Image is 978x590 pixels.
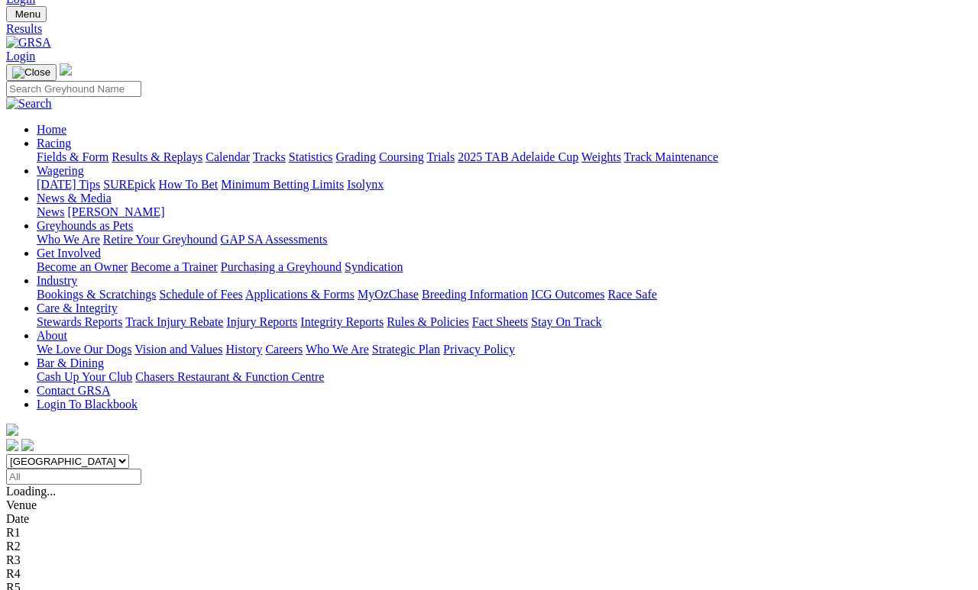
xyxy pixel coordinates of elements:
img: GRSA [6,36,51,50]
a: Results [6,22,972,36]
a: Track Maintenance [624,150,718,163]
div: Date [6,512,972,526]
a: Tracks [253,150,286,163]
div: Industry [37,288,972,301]
div: Venue [6,498,972,512]
img: logo-grsa-white.png [6,424,18,436]
a: Schedule of Fees [159,288,242,301]
a: Minimum Betting Limits [221,178,344,191]
a: News & Media [37,192,112,205]
a: Results & Replays [112,150,202,163]
div: News & Media [37,205,972,219]
a: Fact Sheets [472,315,528,328]
a: Syndication [345,260,403,273]
a: News [37,205,64,218]
div: Get Involved [37,260,972,274]
a: Who We Are [306,343,369,356]
span: Menu [15,8,40,20]
a: Fields & Form [37,150,108,163]
a: Strategic Plan [372,343,440,356]
a: Weights [581,150,621,163]
div: Greyhounds as Pets [37,233,972,247]
a: Bookings & Scratchings [37,288,156,301]
div: Bar & Dining [37,370,972,384]
a: Integrity Reports [300,315,384,328]
a: Care & Integrity [37,301,118,314]
a: [DATE] Tips [37,178,100,191]
a: Greyhounds as Pets [37,219,133,232]
a: Careers [265,343,303,356]
a: GAP SA Assessments [221,233,328,246]
a: Racing [37,137,71,150]
a: Statistics [289,150,333,163]
input: Select date [6,469,141,485]
a: Chasers Restaurant & Function Centre [135,370,324,383]
img: logo-grsa-white.png [60,63,72,76]
a: Stay On Track [531,315,601,328]
a: Login [6,50,35,63]
img: facebook.svg [6,439,18,451]
img: Search [6,97,52,111]
a: Retire Your Greyhound [103,233,218,246]
a: Contact GRSA [37,384,110,397]
a: Become an Owner [37,260,128,273]
a: Wagering [37,164,84,177]
a: Calendar [206,150,250,163]
a: Industry [37,274,77,287]
a: Get Involved [37,247,101,260]
a: Home [37,123,66,136]
div: R1 [6,526,972,540]
div: R2 [6,540,972,553]
a: Purchasing a Greyhound [221,260,342,273]
img: twitter.svg [21,439,34,451]
a: Grading [336,150,376,163]
a: About [37,329,67,342]
a: 2025 TAB Adelaide Cup [458,150,578,163]
a: Race Safe [607,288,656,301]
a: SUREpick [103,178,155,191]
div: About [37,343,972,356]
a: Become a Trainer [131,260,218,273]
div: Wagering [37,178,972,192]
input: Search [6,81,141,97]
a: Trials [426,150,455,163]
a: Coursing [379,150,424,163]
a: [PERSON_NAME] [67,205,164,218]
a: Bar & Dining [37,356,104,369]
a: Injury Reports [226,315,297,328]
a: History [225,343,262,356]
div: R3 [6,553,972,567]
a: MyOzChase [358,288,419,301]
div: R4 [6,567,972,581]
button: Toggle navigation [6,6,47,22]
a: Vision and Values [134,343,222,356]
a: Track Injury Rebate [125,315,223,328]
div: Care & Integrity [37,315,972,329]
a: Login To Blackbook [37,398,138,411]
span: Loading... [6,485,56,498]
a: Who We Are [37,233,100,246]
a: How To Bet [159,178,219,191]
button: Toggle navigation [6,64,57,81]
a: Isolynx [347,178,384,191]
a: Breeding Information [422,288,528,301]
a: Applications & Forms [245,288,355,301]
a: Rules & Policies [387,315,469,328]
a: We Love Our Dogs [37,343,131,356]
a: ICG Outcomes [531,288,604,301]
a: Cash Up Your Club [37,370,132,383]
a: Privacy Policy [443,343,515,356]
a: Stewards Reports [37,315,122,328]
img: Close [12,66,50,79]
div: Racing [37,150,972,164]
